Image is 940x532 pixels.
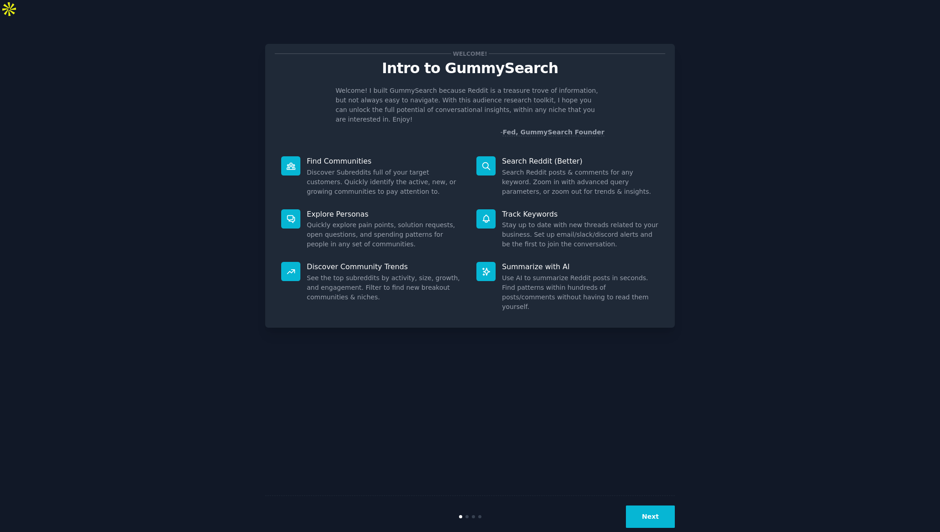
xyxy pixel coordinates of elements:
[451,49,489,59] span: Welcome!
[502,273,659,312] dd: Use AI to summarize Reddit posts in seconds. Find patterns within hundreds of posts/comments with...
[307,273,464,302] dd: See the top subreddits by activity, size, growth, and engagement. Filter to find new breakout com...
[502,168,659,197] dd: Search Reddit posts & comments for any keyword. Zoom in with advanced query parameters, or zoom o...
[502,262,659,271] p: Summarize with AI
[502,220,659,249] dd: Stay up to date with new threads related to your business. Set up email/slack/discord alerts and ...
[275,60,665,76] p: Intro to GummySearch
[307,262,464,271] p: Discover Community Trends
[502,209,659,219] p: Track Keywords
[307,209,464,219] p: Explore Personas
[500,128,604,137] div: -
[502,128,604,136] a: Fed, GummySearch Founder
[626,505,675,528] button: Next
[307,220,464,249] dd: Quickly explore pain points, solution requests, open questions, and spending patterns for people ...
[502,156,659,166] p: Search Reddit (Better)
[336,86,604,124] p: Welcome! I built GummySearch because Reddit is a treasure trove of information, but not always ea...
[307,156,464,166] p: Find Communities
[307,168,464,197] dd: Discover Subreddits full of your target customers. Quickly identify the active, new, or growing c...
